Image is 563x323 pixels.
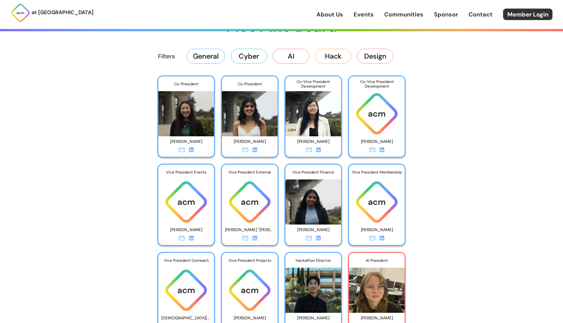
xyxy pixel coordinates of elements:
[161,137,211,147] p: [PERSON_NAME]
[222,165,278,180] div: Vice President External
[222,86,278,136] img: Photo of Osheen Tikku
[285,253,341,268] div: Hackathon Director
[158,86,214,136] img: Photo of Murou Wang
[288,137,338,147] p: [PERSON_NAME]
[158,76,214,92] div: Co-President
[349,91,405,136] img: ACM logo
[285,262,341,313] img: Photo of Andrew Zheng
[349,76,405,92] div: Co-Vice President Development
[352,137,402,147] p: [PERSON_NAME]
[32,8,94,17] p: at [GEOGRAPHIC_DATA]
[158,165,214,180] div: Vice President Events
[352,225,402,235] p: [PERSON_NAME]
[354,10,374,19] a: Events
[285,76,341,92] div: Co-Vice President Development
[434,10,458,19] a: Sponsor
[285,86,341,136] img: Photo of Angela Hu
[11,3,30,23] img: ACM Logo
[503,9,552,20] a: Member Login
[288,225,338,235] p: [PERSON_NAME]
[161,225,211,235] p: [PERSON_NAME]
[225,137,275,147] p: [PERSON_NAME]
[384,10,423,19] a: Communities
[222,179,278,225] img: ACM logo
[285,174,341,225] img: Photo of Shreya Nagunuri
[158,268,214,313] img: ACM logo
[158,253,214,268] div: Vice President Outreach
[316,10,343,19] a: About Us
[222,253,278,268] div: Vice President Projects
[222,76,278,92] div: Co-President
[469,10,493,19] a: Contact
[273,49,309,63] button: AI
[11,3,94,23] a: at [GEOGRAPHIC_DATA]
[158,52,175,61] p: Filters
[349,262,405,313] img: Photo of Anya Chernova
[222,268,278,313] img: ACM logo
[349,179,405,225] img: ACM logo
[349,165,405,180] div: Vice President Membership
[231,49,267,63] button: Cyber
[285,165,341,180] div: Vice President Finance
[315,49,351,63] button: Hack
[225,225,275,235] p: [PERSON_NAME] "[PERSON_NAME]" [PERSON_NAME]
[357,49,393,63] button: Design
[349,253,405,268] div: AI President
[187,49,225,63] button: General
[158,179,214,225] img: ACM logo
